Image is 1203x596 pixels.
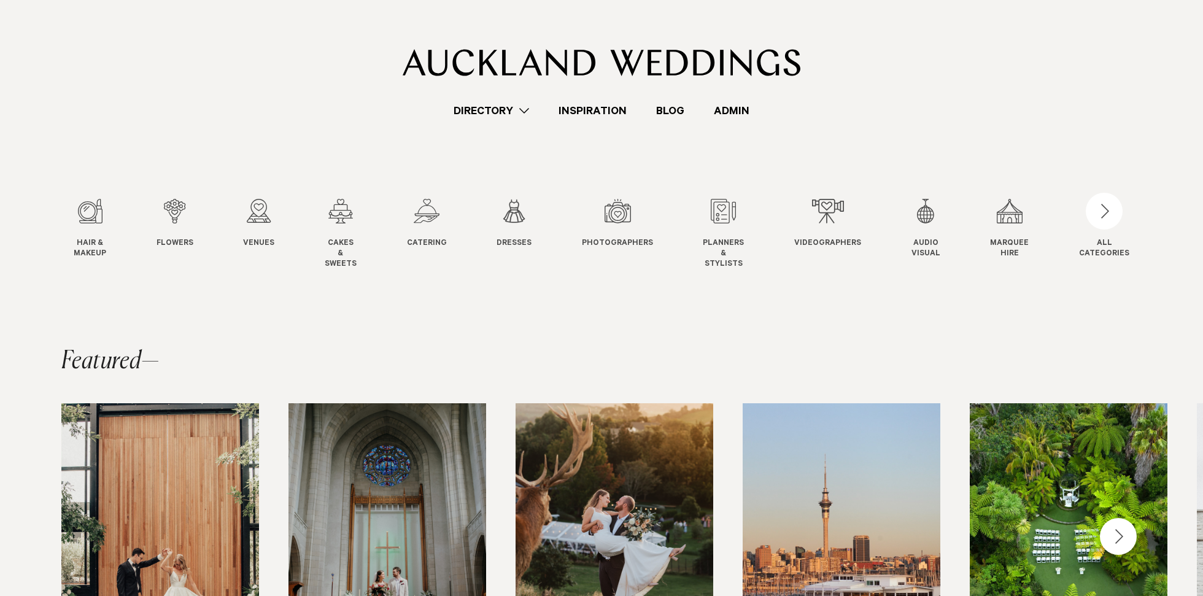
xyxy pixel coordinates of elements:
a: Planners & Stylists [703,199,744,269]
a: Marquee Hire [990,199,1029,260]
span: Dresses [497,239,532,249]
a: Videographers [794,199,861,249]
span: Cakes & Sweets [325,239,357,269]
span: Flowers [157,239,193,249]
span: Venues [243,239,274,249]
a: Dresses [497,199,532,249]
swiper-slide: 8 / 12 [703,199,768,269]
span: Planners & Stylists [703,239,744,269]
swiper-slide: 7 / 12 [582,199,678,269]
swiper-slide: 5 / 12 [407,199,471,269]
span: Catering [407,239,447,249]
swiper-slide: 4 / 12 [325,199,381,269]
span: Videographers [794,239,861,249]
span: Hair & Makeup [74,239,106,260]
swiper-slide: 10 / 12 [911,199,965,269]
a: Blog [641,103,699,119]
a: Inspiration [544,103,641,119]
swiper-slide: 6 / 12 [497,199,556,269]
a: Audio Visual [911,199,940,260]
h2: Featured [61,349,160,374]
a: Admin [699,103,764,119]
span: Audio Visual [911,239,940,260]
button: ALLCATEGORIES [1079,199,1129,257]
swiper-slide: 9 / 12 [794,199,886,269]
a: Cakes & Sweets [325,199,357,269]
span: Marquee Hire [990,239,1029,260]
swiper-slide: 1 / 12 [74,199,131,269]
a: Flowers [157,199,193,249]
a: Catering [407,199,447,249]
swiper-slide: 2 / 12 [157,199,218,269]
a: Venues [243,199,274,249]
div: ALL CATEGORIES [1079,239,1129,260]
img: Auckland Weddings Logo [403,49,801,76]
a: Directory [439,103,544,119]
a: Photographers [582,199,653,249]
swiper-slide: 11 / 12 [990,199,1053,269]
swiper-slide: 3 / 12 [243,199,299,269]
a: Hair & Makeup [74,199,106,260]
span: Photographers [582,239,653,249]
